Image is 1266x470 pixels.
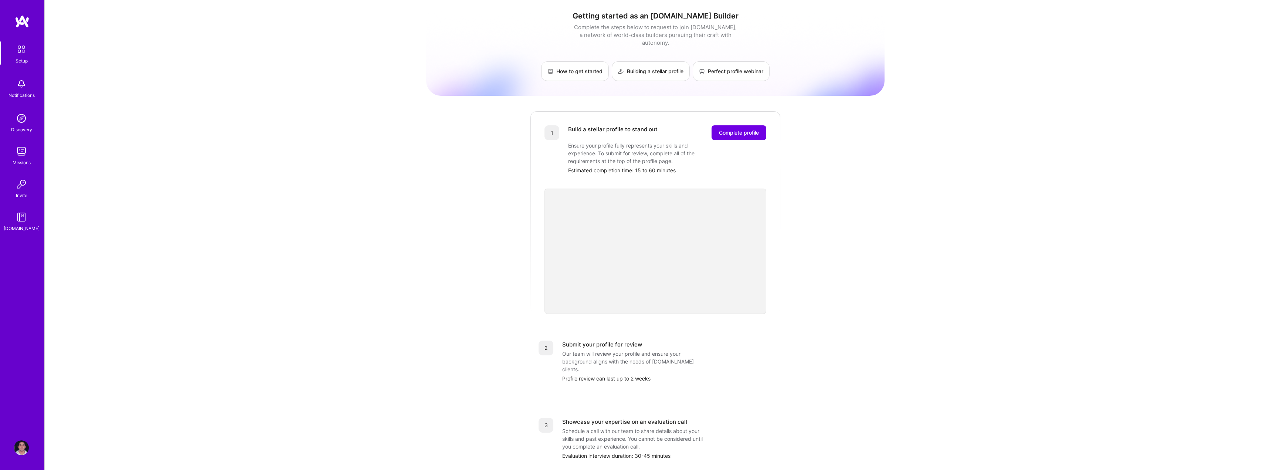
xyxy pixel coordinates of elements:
[14,177,29,192] img: Invite
[618,68,624,74] img: Building a stellar profile
[539,418,553,433] div: 3
[13,159,31,166] div: Missions
[14,77,29,91] img: bell
[544,125,559,140] div: 1
[14,210,29,224] img: guide book
[562,350,710,373] div: Our team will review your profile and ensure your background aligns with the needs of [DOMAIN_NAM...
[11,126,32,133] div: Discovery
[699,68,705,74] img: Perfect profile webinar
[4,224,40,232] div: [DOMAIN_NAME]
[562,452,772,460] div: Evaluation interview duration: 30-45 minutes
[12,440,31,455] a: User Avatar
[719,129,759,136] span: Complete profile
[539,341,553,355] div: 2
[693,61,770,81] a: Perfect profile webinar
[572,23,739,47] div: Complete the steps below to request to join [DOMAIN_NAME], a network of world-class builders purs...
[544,189,766,314] iframe: video
[562,375,772,382] div: Profile review can last up to 2 weeks
[541,61,609,81] a: How to get started
[14,41,29,57] img: setup
[568,125,658,140] div: Build a stellar profile to stand out
[426,11,885,20] h1: Getting started as an [DOMAIN_NAME] Builder
[16,192,27,199] div: Invite
[712,125,766,140] button: Complete profile
[14,144,29,159] img: teamwork
[612,61,690,81] a: Building a stellar profile
[562,427,710,450] div: Schedule a call with our team to share details about your skills and past experience. You cannot ...
[14,111,29,126] img: discovery
[562,341,642,348] div: Submit your profile for review
[568,166,766,174] div: Estimated completion time: 15 to 60 minutes
[9,91,35,99] div: Notifications
[16,57,28,65] div: Setup
[562,418,687,426] div: Showcase your expertise on an evaluation call
[547,68,553,74] img: How to get started
[568,142,716,165] div: Ensure your profile fully represents your skills and experience. To submit for review, complete a...
[14,440,29,455] img: User Avatar
[15,15,30,28] img: logo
